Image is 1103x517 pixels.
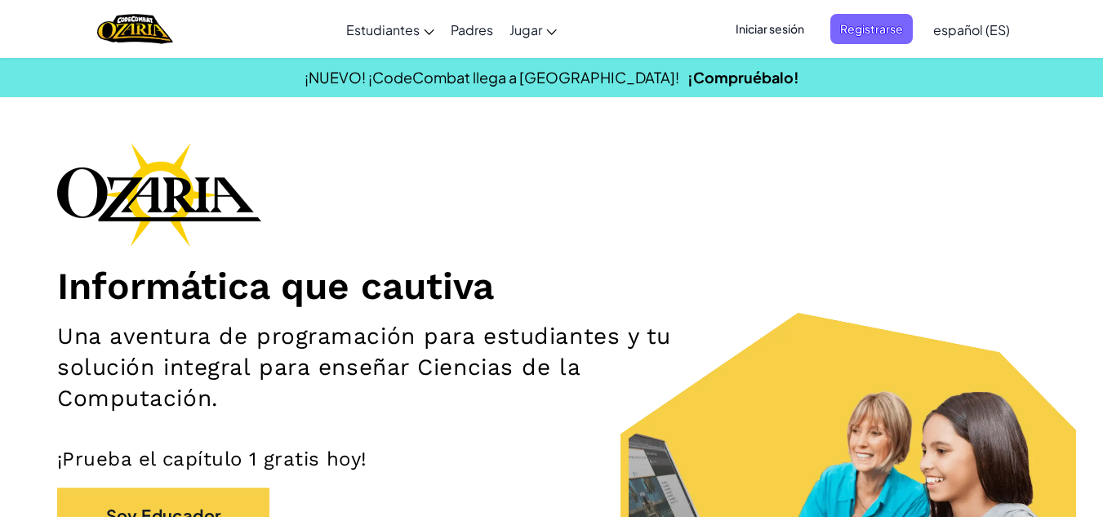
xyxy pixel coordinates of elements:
a: español (ES) [925,7,1018,51]
a: Padres [443,7,501,51]
img: Hogar [97,12,173,46]
font: Iniciar sesión [736,21,804,36]
font: ¡NUEVO! ¡CodeCombat llega a [GEOGRAPHIC_DATA]! [305,68,679,87]
font: español (ES) [933,21,1010,38]
a: Logotipo de Ozaria de CodeCombat [97,12,173,46]
font: Estudiantes [346,21,420,38]
a: Jugar [501,7,565,51]
font: ¡Prueba el capítulo 1 gratis hoy! [57,448,367,470]
font: Registrarse [840,21,903,36]
font: Padres [451,21,493,38]
img: Logotipo de la marca Ozaria [57,142,261,247]
a: ¡Compruébalo! [687,68,799,87]
font: Jugar [509,21,542,38]
font: Informática que cautiva [57,264,494,308]
button: Iniciar sesión [726,14,814,44]
font: Una aventura de programación para estudiantes y tu solución integral para enseñar Ciencias de la ... [57,323,671,412]
button: Registrarse [830,14,913,44]
a: Estudiantes [338,7,443,51]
